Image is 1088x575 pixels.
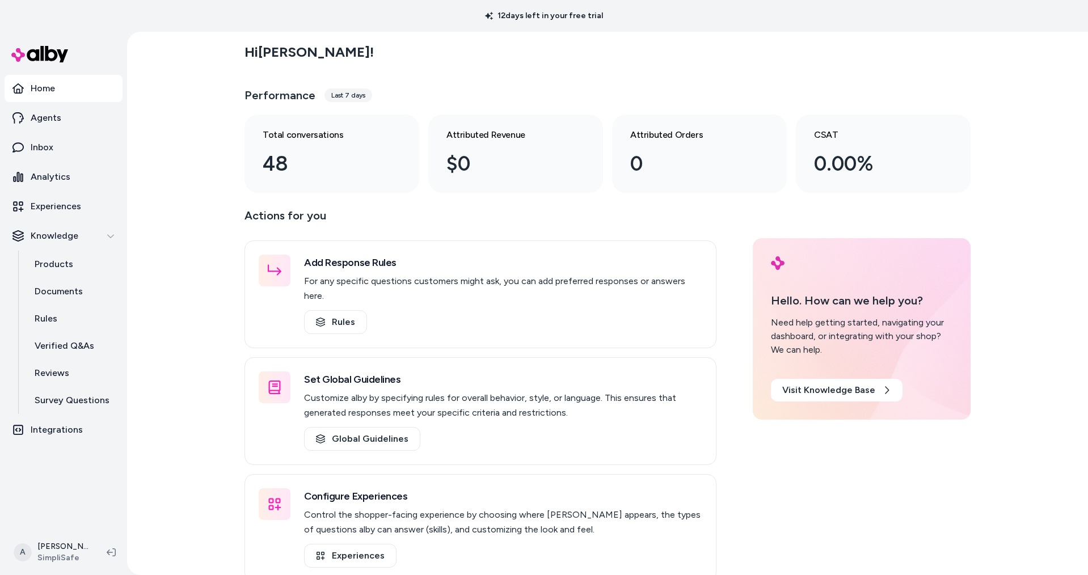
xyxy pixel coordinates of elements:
div: Need help getting started, navigating your dashboard, or integrating with your shop? We can help. [771,316,952,357]
h3: Total conversations [263,128,383,142]
p: Customize alby by specifying rules for overall behavior, style, or language. This ensures that ge... [304,391,702,420]
a: Rules [23,305,123,332]
a: Experiences [5,193,123,220]
p: Reviews [35,366,69,380]
a: Survey Questions [23,387,123,414]
div: $0 [446,149,567,179]
p: Inbox [31,141,53,154]
p: Products [35,257,73,271]
p: Verified Q&As [35,339,94,353]
div: 0 [630,149,750,179]
p: For any specific questions customers might ask, you can add preferred responses or answers here. [304,274,702,303]
p: Experiences [31,200,81,213]
a: Documents [23,278,123,305]
p: Documents [35,285,83,298]
p: Knowledge [31,229,78,243]
h3: Add Response Rules [304,255,702,270]
img: alby Logo [771,256,785,270]
p: Analytics [31,170,70,184]
a: Verified Q&As [23,332,123,360]
h2: Hi [PERSON_NAME] ! [244,44,374,61]
span: A [14,543,32,561]
a: CSAT 0.00% [796,115,971,193]
p: Survey Questions [35,394,109,407]
h3: CSAT [814,128,934,142]
div: Last 7 days [324,88,372,102]
div: 0.00% [814,149,934,179]
a: Inbox [5,134,123,161]
p: Control the shopper-facing experience by choosing where [PERSON_NAME] appears, the types of quest... [304,508,702,537]
img: alby Logo [11,46,68,62]
p: Hello. How can we help you? [771,292,952,309]
a: Analytics [5,163,123,191]
p: Actions for you [244,206,716,234]
p: Rules [35,312,57,325]
button: A[PERSON_NAME]SimpliSafe [7,534,98,570]
a: Total conversations 48 [244,115,419,193]
a: Visit Knowledge Base [771,379,903,401]
p: Home [31,82,55,95]
div: 48 [263,149,383,179]
a: Experiences [304,544,397,568]
p: Agents [31,111,61,125]
h3: Attributed Revenue [446,128,567,142]
a: Products [23,251,123,278]
a: Rules [304,310,367,334]
h3: Set Global Guidelines [304,371,702,387]
a: Global Guidelines [304,427,420,451]
p: 12 days left in your free trial [478,10,610,22]
a: Attributed Orders 0 [612,115,787,193]
h3: Attributed Orders [630,128,750,142]
p: [PERSON_NAME] [37,541,88,552]
h3: Performance [244,87,315,103]
span: SimpliSafe [37,552,88,564]
a: Attributed Revenue $0 [428,115,603,193]
h3: Configure Experiences [304,488,702,504]
a: Reviews [23,360,123,387]
a: Agents [5,104,123,132]
p: Integrations [31,423,83,437]
button: Knowledge [5,222,123,250]
a: Home [5,75,123,102]
a: Integrations [5,416,123,443]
